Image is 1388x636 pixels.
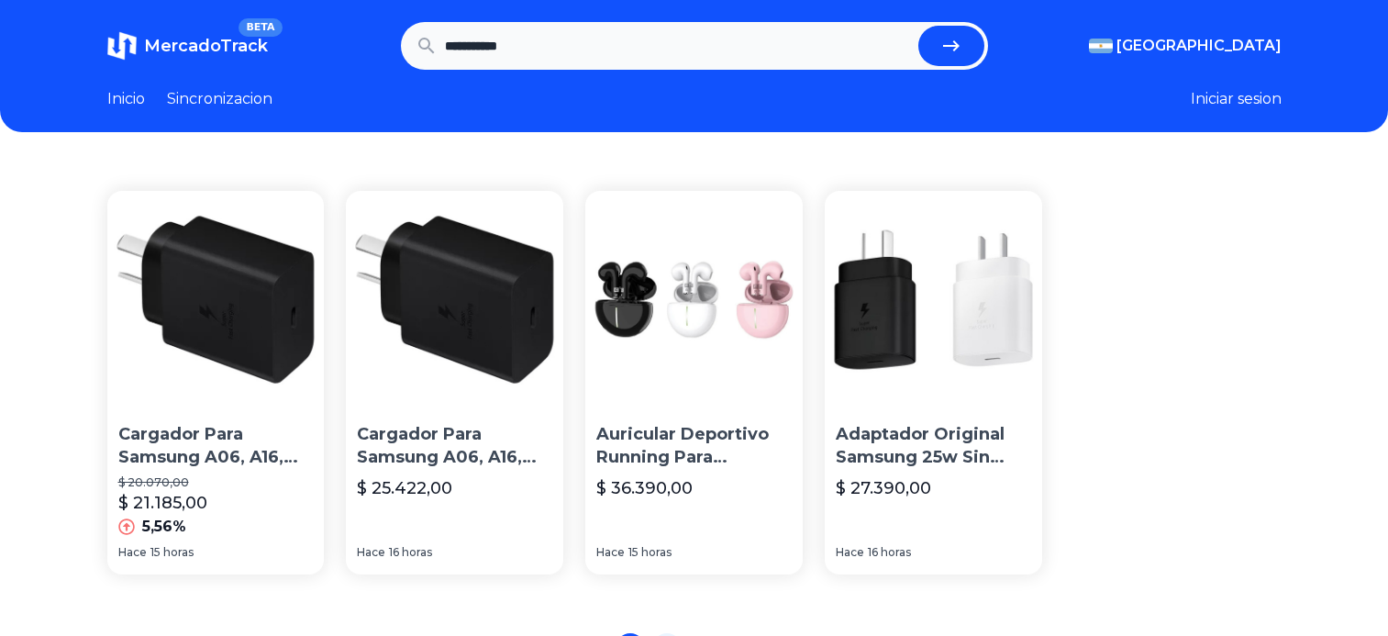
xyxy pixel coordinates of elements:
img: Cargador Para Samsung A06, A16, A26, A36, A56 S24 Fe, Flip 6 [346,191,563,408]
img: Cargador Para Samsung A06, A16, A26, A36, A56 S24 Fe, Flip 6 [107,191,325,408]
p: $ 21.185,00 [118,490,207,516]
a: Adaptador Original Samsung 25w Sin Cable A16 A26 A36 A56Adaptador Original Samsung 25w Sin Cable ... [825,191,1042,575]
p: $ 20.070,00 [118,475,314,490]
img: Argentina [1089,39,1113,53]
span: 15 horas [150,545,194,560]
span: Hace [118,545,147,560]
button: Iniciar sesion [1191,88,1282,110]
span: [GEOGRAPHIC_DATA] [1116,35,1282,57]
span: BETA [239,18,282,37]
a: MercadoTrackBETA [107,31,268,61]
button: [GEOGRAPHIC_DATA] [1089,35,1282,57]
img: MercadoTrack [107,31,137,61]
p: 5,56% [142,516,186,538]
p: Cargador Para Samsung A06, A16, A26, A36, A56 S24 Fe, Flip 6 [118,423,314,469]
img: Auricular Deportivo Running Para Samsung A06 A16 A36 A56 [585,191,803,408]
span: MercadoTrack [144,36,268,56]
p: $ 36.390,00 [596,475,693,501]
span: 16 horas [868,545,911,560]
span: 16 horas [389,545,432,560]
a: Sincronizacion [167,88,272,110]
p: $ 27.390,00 [836,475,931,501]
p: $ 25.422,00 [357,475,452,501]
img: Adaptador Original Samsung 25w Sin Cable A16 A26 A36 A56 [825,191,1042,408]
p: Cargador Para Samsung A06, A16, A26, A36, A56 S24 Fe, Flip 6 [357,423,552,469]
a: Auricular Deportivo Running Para Samsung A06 A16 A36 A56Auricular Deportivo Running Para Samsung ... [585,191,803,575]
span: Hace [596,545,625,560]
a: Inicio [107,88,145,110]
span: Hace [357,545,385,560]
a: Cargador Para Samsung A06, A16, A26, A36, A56 S24 Fe, Flip 6Cargador Para Samsung A06, A16, A26, ... [346,191,563,575]
span: Hace [836,545,864,560]
p: Auricular Deportivo Running Para Samsung A06 A16 A36 A56 [596,423,792,469]
p: Adaptador Original Samsung 25w Sin Cable A16 A26 A36 A56 [836,423,1031,469]
span: 15 horas [628,545,672,560]
a: Cargador Para Samsung A06, A16, A26, A36, A56 S24 Fe, Flip 6Cargador Para Samsung A06, A16, A26, ... [107,191,325,575]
